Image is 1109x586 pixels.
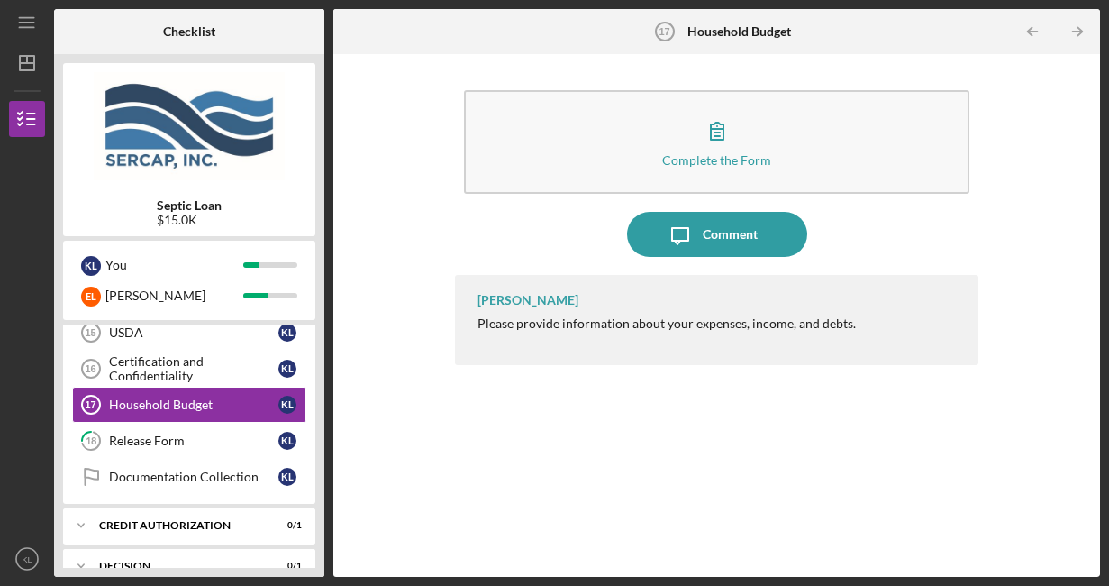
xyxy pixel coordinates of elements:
[72,459,306,495] a: Documentation CollectionKL
[269,520,302,531] div: 0 / 1
[687,24,791,39] b: Household Budget
[81,256,101,276] div: K L
[63,72,315,180] img: Product logo
[85,327,95,338] tspan: 15
[109,354,278,383] div: Certification and Confidentiality
[659,26,669,37] tspan: 17
[477,293,578,307] div: [PERSON_NAME]
[99,561,257,572] div: Decision
[105,250,243,280] div: You
[109,434,278,448] div: Release Form
[85,363,95,374] tspan: 16
[99,520,257,531] div: CREDIT AUTHORIZATION
[22,554,32,564] text: KL
[163,24,215,39] b: Checklist
[703,212,758,257] div: Comment
[269,561,302,572] div: 0 / 1
[109,325,278,340] div: USDA
[157,198,222,213] b: Septic Loan
[278,468,296,486] div: K L
[278,324,296,342] div: K L
[81,287,101,307] div: E L
[85,399,95,410] tspan: 17
[72,387,306,423] a: 17Household BudgetKL
[464,90,970,194] button: Complete the Form
[72,423,306,459] a: 18Release FormKL
[627,212,807,257] button: Comment
[157,213,222,227] div: $15.0K
[278,396,296,414] div: K L
[662,153,771,167] div: Complete the Form
[86,435,96,447] tspan: 18
[72,351,306,387] a: 16Certification and ConfidentialityKL
[72,315,306,351] a: 15USDAKL
[278,360,296,378] div: K L
[105,280,243,311] div: [PERSON_NAME]
[477,316,856,331] div: Please provide information about your expenses, income, and debts.
[109,470,278,484] div: Documentation Collection
[109,398,278,412] div: Household Budget
[278,432,296,450] div: K L
[9,541,45,577] button: KL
